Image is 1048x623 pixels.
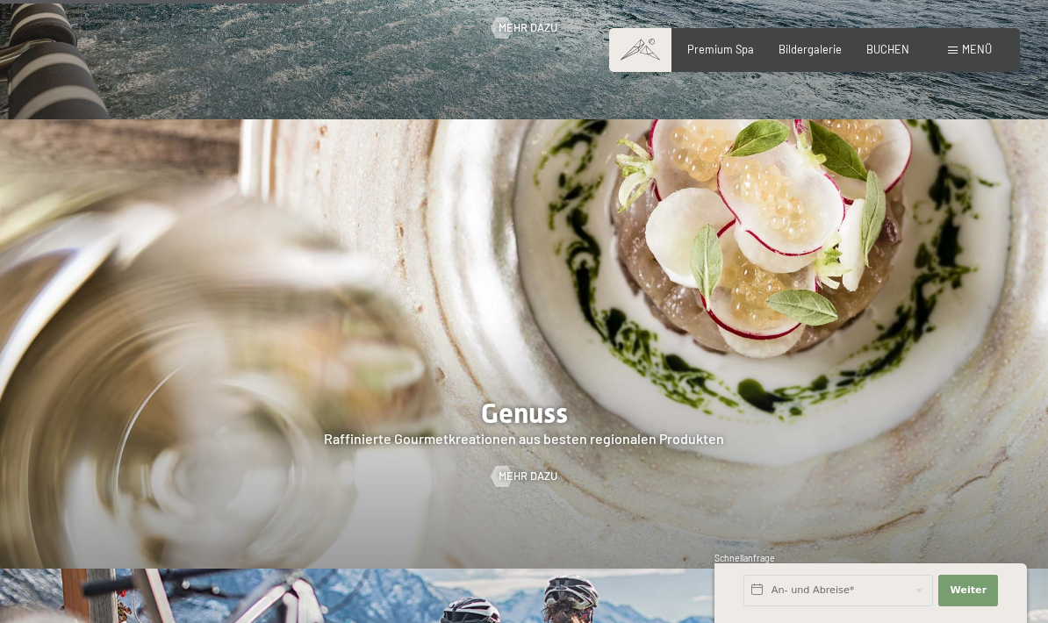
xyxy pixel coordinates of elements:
a: Bildergalerie [779,42,842,56]
a: Mehr dazu [492,20,557,36]
span: Mehr dazu [499,469,557,484]
span: Menü [962,42,992,56]
span: Schnellanfrage [714,553,775,563]
a: BUCHEN [866,42,909,56]
span: Mehr dazu [499,20,557,36]
span: Weiter [950,584,987,598]
button: Weiter [938,575,998,606]
a: Premium Spa [687,42,754,56]
a: Mehr dazu [492,469,557,484]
